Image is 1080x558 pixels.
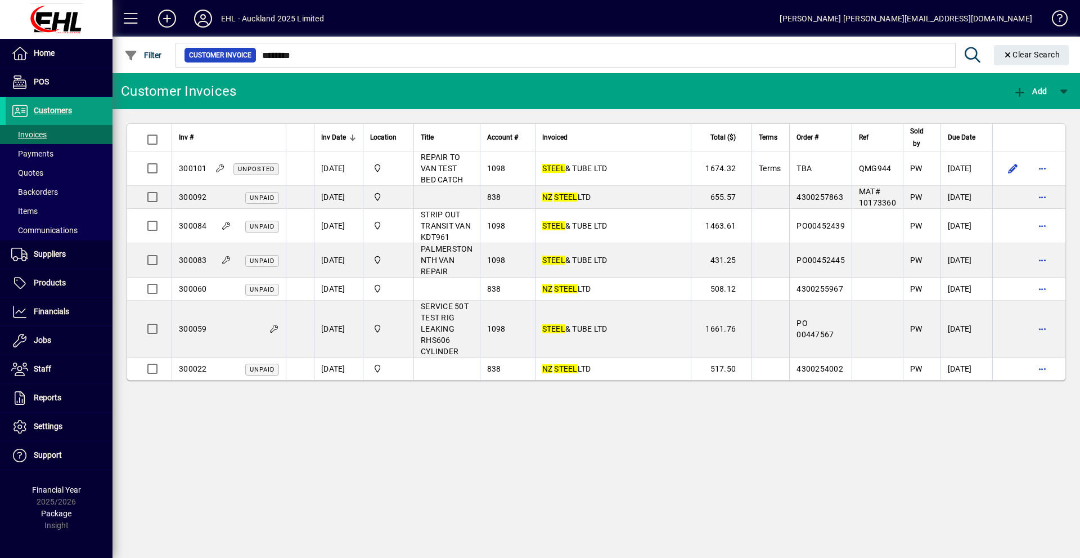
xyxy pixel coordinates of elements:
span: 838 [487,193,501,202]
td: [DATE] [314,243,363,278]
a: Home [6,39,112,68]
a: Support [6,441,112,470]
em: NZ [542,193,553,202]
span: Terms [759,164,781,173]
td: 655.57 [691,186,751,209]
button: More options [1033,280,1051,298]
td: [DATE] [940,358,992,380]
span: SERVICE 50T TEST RIG LEAKING RHS606 CYLINDER [421,302,469,356]
em: STEEL [554,364,577,373]
span: EHL AUCKLAND [370,162,407,175]
span: Unpaid [250,366,274,373]
span: & TUBE LTD [542,221,607,230]
div: Location [370,131,407,144]
td: [DATE] [314,358,363,380]
span: Add [1013,87,1047,96]
a: Reports [6,384,112,412]
span: Financial Year [32,485,81,494]
button: More options [1033,251,1051,269]
span: LTD [542,284,591,293]
span: PW [910,193,922,202]
span: Location [370,131,397,144]
span: 300092 [179,193,207,202]
div: Inv # [179,131,279,144]
td: [DATE] [940,278,992,301]
span: Package [41,509,71,518]
span: Quotes [11,168,43,177]
a: Staff [6,355,112,383]
span: 300060 [179,284,207,293]
em: NZ [542,284,553,293]
a: Jobs [6,327,112,355]
em: STEEL [542,256,565,265]
span: EHL AUCKLAND [370,191,407,203]
span: Order # [796,131,818,144]
span: Ref [859,131,868,144]
span: & TUBE LTD [542,324,607,333]
span: Backorders [11,188,58,197]
span: PO00452445 [796,256,845,265]
span: Invoiced [542,131,568,144]
span: Sold by [910,125,924,150]
a: Financials [6,298,112,326]
button: Profile [185,8,221,29]
div: Total ($) [698,131,746,144]
em: STEEL [542,324,565,333]
span: EHL AUCKLAND [370,254,407,266]
span: Account # [487,131,518,144]
a: Quotes [6,163,112,182]
span: 1098 [487,164,506,173]
td: 508.12 [691,278,751,301]
span: Filter [124,51,162,60]
span: EHL AUCKLAND [370,220,407,232]
button: More options [1033,360,1051,378]
span: 1098 [487,221,506,230]
span: POS [34,77,49,86]
button: More options [1033,217,1051,235]
span: PW [910,324,922,333]
span: & TUBE LTD [542,256,607,265]
button: Add [1010,81,1050,101]
span: Reports [34,393,61,402]
a: Payments [6,144,112,163]
td: [DATE] [940,243,992,278]
span: 300084 [179,221,207,230]
span: Home [34,48,55,57]
span: 838 [487,364,501,373]
em: STEEL [542,221,565,230]
span: Jobs [34,336,51,345]
span: & TUBE LTD [542,164,607,173]
span: Support [34,450,62,459]
div: Invoiced [542,131,684,144]
span: Settings [34,422,62,431]
span: PW [910,284,922,293]
div: Order # [796,131,845,144]
span: REPAIR TO VAN TEST BED CATCH [421,153,463,184]
span: PW [910,164,922,173]
div: Due Date [948,131,985,144]
td: 517.50 [691,358,751,380]
span: EHL AUCKLAND [370,363,407,375]
td: 1463.61 [691,209,751,243]
span: Clear Search [1003,50,1060,59]
div: Customer Invoices [121,82,236,100]
td: [DATE] [314,151,363,186]
span: Financials [34,307,69,316]
span: Customer Invoice [189,50,251,61]
td: [DATE] [940,151,992,186]
a: Suppliers [6,240,112,269]
td: [DATE] [314,278,363,301]
div: Title [421,131,473,144]
span: Items [11,207,38,216]
a: Backorders [6,182,112,202]
span: Title [421,131,434,144]
span: Unpaid [250,194,274,202]
em: STEEL [554,284,577,293]
button: Clear [994,45,1069,65]
span: EHL AUCKLAND [370,283,407,295]
span: Suppliers [34,249,66,258]
span: Unposted [238,166,274,173]
span: PW [910,364,922,373]
div: Ref [859,131,896,144]
span: Customers [34,106,72,115]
